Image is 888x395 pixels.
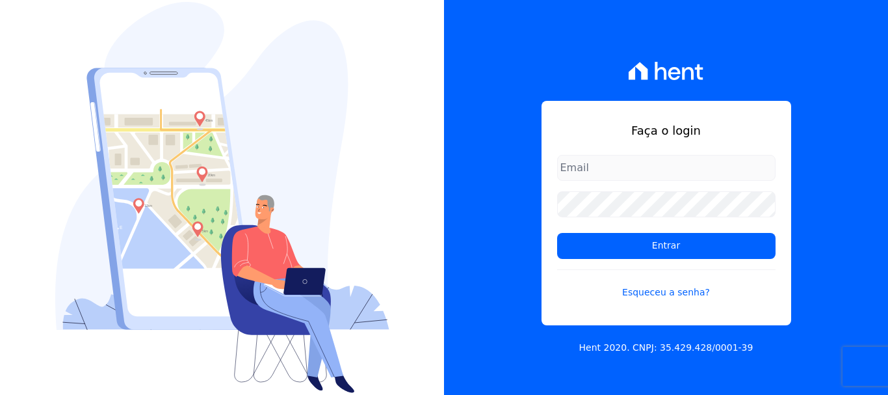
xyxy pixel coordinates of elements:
[557,155,776,181] input: Email
[557,269,776,299] a: Esqueceu a senha?
[55,2,389,393] img: Login
[557,233,776,259] input: Entrar
[557,122,776,139] h1: Faça o login
[579,341,753,355] p: Hent 2020. CNPJ: 35.429.428/0001-39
